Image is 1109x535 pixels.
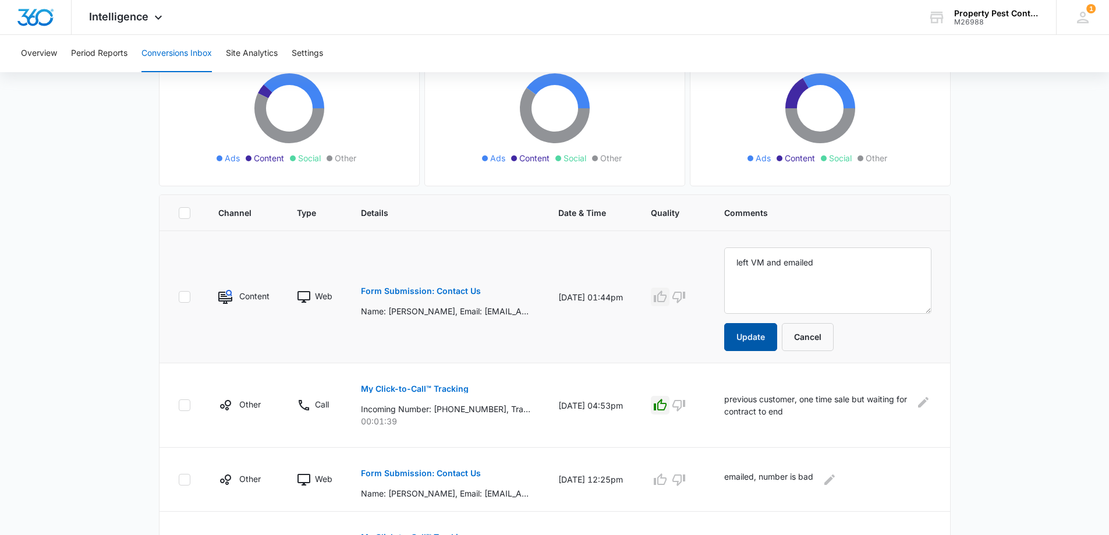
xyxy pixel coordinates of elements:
span: Details [361,207,513,219]
p: Web [315,290,332,302]
span: 1 [1086,4,1096,13]
span: Intelligence [89,10,148,23]
button: Settings [292,35,323,72]
p: Other [239,398,261,410]
p: Incoming Number: [PHONE_NUMBER], Tracking Number: [PHONE_NUMBER], Ring To: [PHONE_NUMBER], Caller... [361,403,530,415]
p: emailed, number is bad [724,470,813,489]
span: Quality [651,207,679,219]
p: My Click-to-Call™ Tracking [361,385,469,393]
button: Period Reports [71,35,127,72]
span: Date & Time [558,207,606,219]
span: Social [564,152,586,164]
button: Overview [21,35,57,72]
span: Ads [225,152,240,164]
div: account name [954,9,1039,18]
p: 00:01:39 [361,415,530,427]
p: Form Submission: Contact Us [361,287,481,295]
button: Site Analytics [226,35,278,72]
td: [DATE] 01:44pm [544,231,637,363]
span: Ads [756,152,771,164]
span: Other [600,152,622,164]
p: Content [239,290,269,302]
div: account id [954,18,1039,26]
button: Update [724,323,777,351]
p: Name: [PERSON_NAME], Email: [EMAIL_ADDRESS][DOMAIN_NAME], Phone: [PHONE_NUMBER], Questions or Com... [361,487,530,499]
p: Call [315,398,329,410]
div: notifications count [1086,4,1096,13]
span: Ads [490,152,505,164]
span: Comments [724,207,914,219]
button: Form Submission: Contact Us [361,459,481,487]
button: Conversions Inbox [141,35,212,72]
span: Social [829,152,852,164]
span: Content [785,152,815,164]
span: Type [297,207,316,219]
p: Web [315,473,332,485]
button: Form Submission: Contact Us [361,277,481,305]
p: Form Submission: Contact Us [361,469,481,477]
span: Other [335,152,356,164]
button: Edit Comments [820,470,839,489]
button: Cancel [782,323,834,351]
span: Social [298,152,321,164]
span: Channel [218,207,253,219]
span: Other [866,152,887,164]
button: My Click-to-Call™ Tracking [361,375,469,403]
p: previous customer, one time sale but waiting for contract to end [724,393,909,417]
button: Edit Comments [916,393,931,412]
td: [DATE] 04:53pm [544,363,637,448]
p: Other [239,473,261,485]
td: [DATE] 12:25pm [544,448,637,512]
textarea: left VM and emailed [724,247,931,314]
span: Content [519,152,550,164]
p: Name: [PERSON_NAME], Email: [EMAIL_ADDRESS][DOMAIN_NAME], Phone: [PHONE_NUMBER], Questions or Com... [361,305,530,317]
span: Content [254,152,284,164]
